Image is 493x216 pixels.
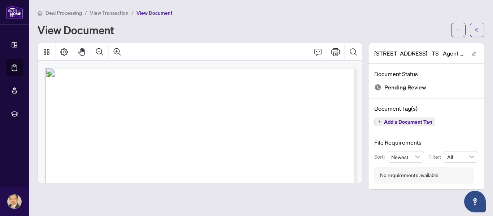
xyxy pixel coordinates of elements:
[378,120,381,124] span: plus
[45,10,82,16] span: Deal Processing
[447,151,474,162] span: All
[471,51,476,56] span: edit
[380,171,439,179] div: No requirements available
[374,104,478,113] h4: Document Tag(s)
[38,24,114,36] h1: View Document
[464,191,486,212] button: Open asap
[428,153,443,161] p: Filter:
[374,118,435,126] button: Add a Document Tag
[8,195,21,208] img: Profile Icon
[374,84,381,91] img: Document Status
[456,27,461,32] span: ellipsis
[374,49,464,58] span: [STREET_ADDRESS] - TS - Agent to Review.pdf
[391,151,420,162] span: Newest
[6,5,23,19] img: logo
[85,9,87,17] li: /
[384,119,432,124] span: Add a Document Tag
[90,10,128,16] span: View Transaction
[136,10,173,16] span: View Document
[384,83,426,92] span: Pending Review
[374,70,478,78] h4: Document Status
[374,138,478,147] h4: File Requirements
[131,9,134,17] li: /
[374,153,387,161] p: Sort:
[475,27,480,32] span: arrow-left
[38,10,43,16] span: home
